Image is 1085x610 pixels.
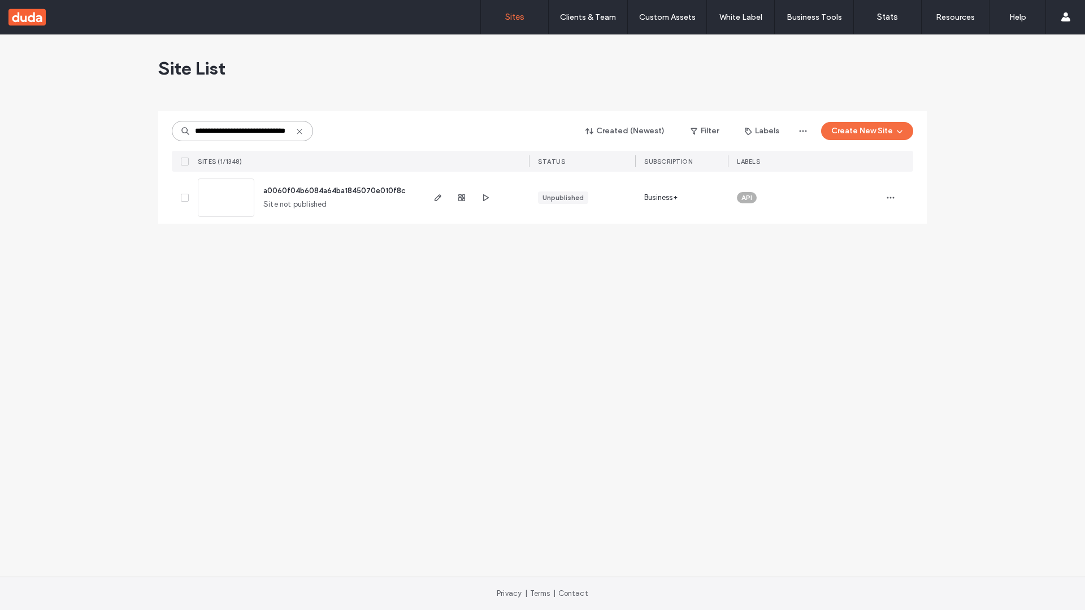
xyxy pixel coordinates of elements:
span: Site List [158,57,225,80]
label: Stats [877,12,898,22]
span: | [525,589,527,598]
label: Sites [505,12,524,22]
span: Help [29,8,52,18]
span: | [553,589,555,598]
label: Resources [936,12,975,22]
label: Help [1009,12,1026,22]
span: Site not published [263,199,327,210]
span: API [741,193,752,203]
span: SITES (1/1348) [198,158,242,165]
a: Terms [530,589,550,598]
div: Unpublished [542,193,584,203]
a: Contact [558,589,588,598]
span: Business+ [644,192,678,203]
span: STATUS [538,158,565,165]
button: Labels [735,122,789,140]
span: SUBSCRIPTION [644,158,692,165]
label: Custom Assets [639,12,696,22]
a: Privacy [497,589,522,598]
span: LABELS [737,158,760,165]
a: a0060f04b6084a64ba1845070e010f8c [263,186,406,195]
label: White Label [719,12,762,22]
button: Create New Site [821,122,913,140]
button: Filter [679,122,730,140]
label: Clients & Team [560,12,616,22]
label: Business Tools [787,12,842,22]
button: Created (Newest) [576,122,675,140]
